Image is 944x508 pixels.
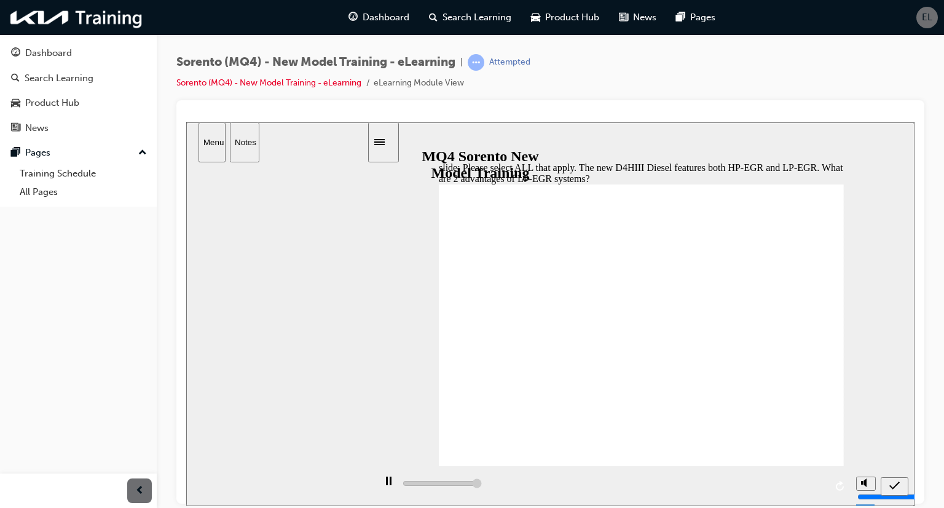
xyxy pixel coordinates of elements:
li: eLearning Module View [374,76,464,90]
input: slide progress [216,356,296,366]
a: guage-iconDashboard [339,5,419,30]
button: play/pause [188,354,209,375]
button: volume [670,354,690,368]
span: search-icon [11,73,20,84]
input: volume [671,370,750,379]
div: Product Hub [25,96,79,110]
a: Training Schedule [15,164,152,183]
span: Sorento (MQ4) - New Model Training - eLearning [176,55,455,69]
div: Dashboard [25,46,72,60]
button: Pages [5,141,152,164]
a: car-iconProduct Hub [521,5,609,30]
div: Attempted [489,57,530,68]
div: News [25,121,49,135]
span: pages-icon [676,10,685,25]
span: guage-icon [348,10,358,25]
span: news-icon [11,123,20,134]
div: Pages [25,146,50,160]
span: prev-icon [135,483,144,499]
span: | [460,55,463,69]
div: playback controls [188,344,664,384]
div: misc controls [664,344,688,384]
span: Search Learning [442,10,511,25]
button: DashboardSearch LearningProduct HubNews [5,39,152,141]
span: Dashboard [363,10,409,25]
a: Dashboard [5,42,152,65]
button: submit [694,355,722,373]
div: Search Learning [25,71,93,85]
img: kia-training [6,5,147,30]
a: News [5,117,152,140]
a: Search Learning [5,67,152,90]
button: EL [916,7,938,28]
nav: slide navigation [694,344,722,384]
a: Sorento (MQ4) - New Model Training - eLearning [176,77,361,88]
span: News [633,10,656,25]
div: Notes [49,15,68,25]
span: Product Hub [545,10,599,25]
button: replay [645,355,664,373]
a: search-iconSearch Learning [419,5,521,30]
span: search-icon [429,10,438,25]
div: Menu [17,15,34,25]
span: EL [922,10,932,25]
a: news-iconNews [609,5,666,30]
span: news-icon [619,10,628,25]
span: car-icon [531,10,540,25]
span: Pages [690,10,715,25]
a: pages-iconPages [666,5,725,30]
span: car-icon [11,98,20,109]
span: up-icon [138,145,147,161]
a: Product Hub [5,92,152,114]
span: guage-icon [11,48,20,59]
span: pages-icon [11,148,20,159]
span: learningRecordVerb_ATTEMPT-icon [468,54,484,71]
a: All Pages [15,183,152,202]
